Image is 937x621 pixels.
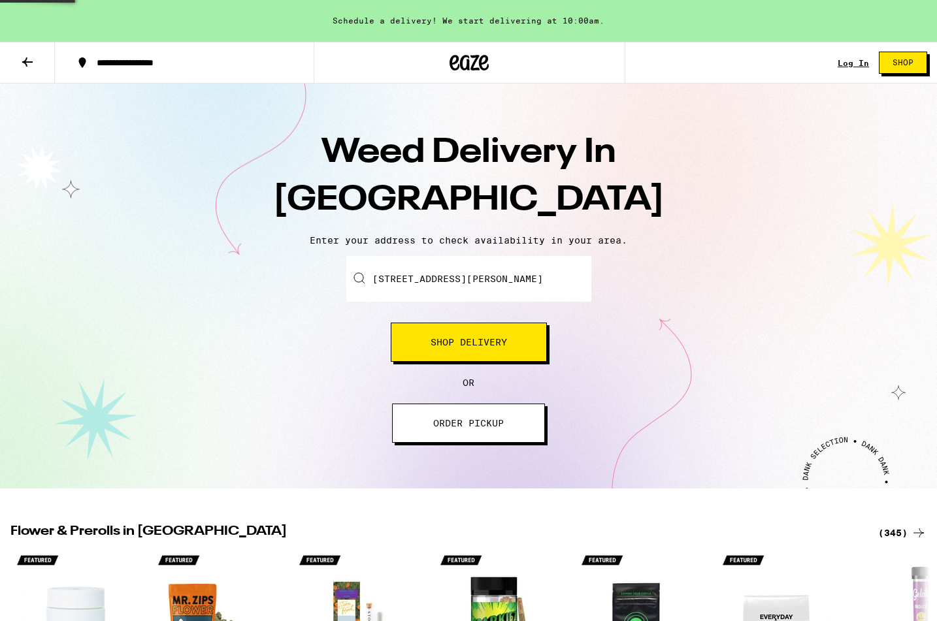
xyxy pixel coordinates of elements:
button: Shop Delivery [391,323,547,362]
h2: Flower & Prerolls in [GEOGRAPHIC_DATA] [10,525,863,541]
button: Shop [879,52,927,74]
span: Hi. Need any help? [8,9,94,20]
a: Shop [869,52,937,74]
span: OR [463,377,474,388]
span: ORDER PICKUP [433,419,504,428]
span: [GEOGRAPHIC_DATA] [273,183,665,217]
h1: Weed Delivery In [240,129,697,225]
p: Enter your address to check availability in your area. [13,235,924,246]
span: Shop [893,59,913,67]
a: (345) [878,525,927,541]
span: Shop Delivery [431,338,507,347]
button: ORDER PICKUP [392,404,545,443]
a: Log In [838,59,869,67]
input: Enter your delivery address [346,256,591,302]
